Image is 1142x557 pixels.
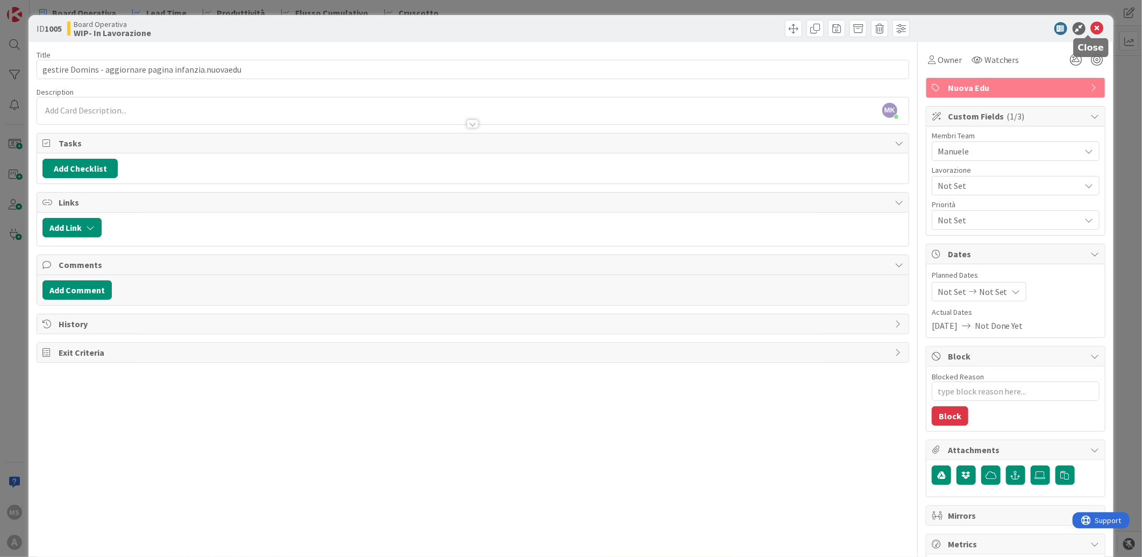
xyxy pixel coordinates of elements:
span: Mirrors [948,509,1086,522]
span: Dates [948,248,1086,260]
button: Block [932,406,968,426]
span: Actual Dates [932,307,1100,318]
span: Watchers [984,53,1019,66]
span: Exit Criteria [59,346,889,359]
span: Board Operativa [74,20,151,29]
span: Custom Fields [948,110,1086,123]
span: Metrics [948,538,1086,551]
button: Add Link [42,218,102,237]
b: 1005 [45,23,62,34]
div: Membri Team [932,132,1100,139]
h5: Close [1078,43,1104,53]
span: MK [882,103,897,118]
button: Add Comment [42,280,112,300]
span: History [59,318,889,330]
span: Not Set [938,214,1081,227]
span: Block [948,350,1086,363]
label: Title [37,50,51,60]
span: Not Set [938,178,1075,193]
span: Not Done Yet [975,319,1023,332]
span: Support [23,2,49,15]
span: ( 1/3 ) [1007,111,1025,122]
div: Priorità [932,201,1100,208]
span: Links [59,196,889,209]
div: Lavorazione [932,166,1100,174]
span: Planned Dates [932,270,1100,281]
span: Not Set [938,285,966,298]
span: Description [37,87,74,97]
label: Blocked Reason [932,372,984,382]
span: Not Set [979,285,1008,298]
span: [DATE] [932,319,958,332]
span: Attachments [948,443,1086,456]
b: WIP- In Lavorazione [74,29,151,37]
span: Owner [938,53,962,66]
input: type card name here... [37,60,909,79]
button: Add Checklist [42,159,118,178]
span: ID [37,22,62,35]
span: Manuele [938,145,1081,158]
span: Tasks [59,137,889,150]
span: Nuova Edu [948,81,1086,94]
span: Comments [59,258,889,271]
